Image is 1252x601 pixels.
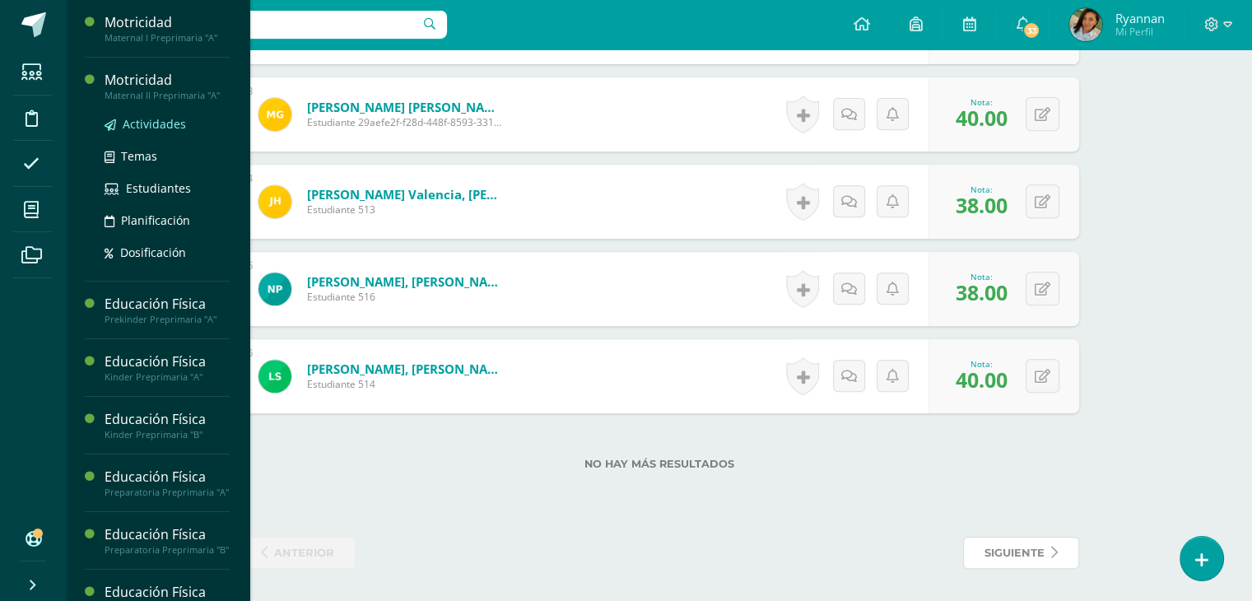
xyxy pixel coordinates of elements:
[1022,21,1040,40] span: 33
[1069,8,1102,41] img: 95e2457c508a8ff1d71f29c639c1ac90.png
[956,366,1008,394] span: 40.00
[258,98,291,131] img: 8cd92be630ba7ab06658024177ad8c85.png
[126,180,191,196] span: Estudiantes
[105,371,230,383] div: Kinder Preprimaria "A"
[258,185,291,218] img: 64cb640c525fc39f03833aa7c21d241e.png
[105,468,230,487] div: Educación Física
[105,71,230,90] div: Motricidad
[105,544,230,556] div: Preparatoria Preprimaria "B"
[307,115,505,129] span: Estudiante 29aefe2f-f28d-448f-8593-33193aca9142
[956,104,1008,132] span: 40.00
[105,352,230,371] div: Educación Física
[1115,25,1164,39] span: Mi Perfil
[258,273,291,305] img: e5e6f1a6561557b192298340b7c31568.png
[956,96,1008,108] div: Nota:
[1115,10,1164,26] span: Ryannan
[105,410,230,440] a: Educación FísicaKinder Preprimaria "B"
[105,525,230,556] a: Educación FísicaPreparatoria Preprimaria "B"
[105,179,230,198] a: Estudiantes
[105,13,230,32] div: Motricidad
[307,361,505,377] a: [PERSON_NAME], [PERSON_NAME]
[105,90,230,101] div: Maternal II Preprimaria "A"
[105,13,230,44] a: MotricidadMaternal I Preprimaria "A"
[105,211,230,230] a: Planificación
[105,314,230,325] div: Prekinder Preprimaria "A"
[105,32,230,44] div: Maternal I Preprimaria "A"
[105,468,230,498] a: Educación FísicaPreparatoria Preprimaria "A"
[121,148,157,164] span: Temas
[105,429,230,440] div: Kinder Preprimaria "B"
[956,184,1008,195] div: Nota:
[956,191,1008,219] span: 38.00
[258,360,291,393] img: 4d17de0b822f2017511801972f342925.png
[240,458,1079,470] label: No hay más resultados
[307,203,505,217] span: Estudiante 513
[105,487,230,498] div: Preparatoria Preprimaria "A"
[105,525,230,544] div: Educación Física
[307,273,505,290] a: [PERSON_NAME], [PERSON_NAME]
[105,114,230,133] a: Actividades
[956,358,1008,370] div: Nota:
[123,116,186,132] span: Actividades
[105,71,230,101] a: MotricidadMaternal II Preprimaria "A"
[105,147,230,165] a: Temas
[105,295,230,314] div: Educación Física
[274,538,334,568] span: anterior
[120,245,186,260] span: Dosificación
[77,11,447,39] input: Busca un usuario...
[307,290,505,304] span: Estudiante 516
[984,538,1045,568] span: siguiente
[105,243,230,262] a: Dosificación
[105,410,230,429] div: Educación Física
[105,352,230,383] a: Educación FísicaKinder Preprimaria "A"
[307,99,505,115] a: [PERSON_NAME] [PERSON_NAME]
[956,271,1008,282] div: Nota:
[963,537,1079,569] a: siguiente
[956,278,1008,306] span: 38.00
[307,377,505,391] span: Estudiante 514
[121,212,190,228] span: Planificación
[307,186,505,203] a: [PERSON_NAME] Valencia, [PERSON_NAME]
[105,295,230,325] a: Educación FísicaPrekinder Preprimaria "A"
